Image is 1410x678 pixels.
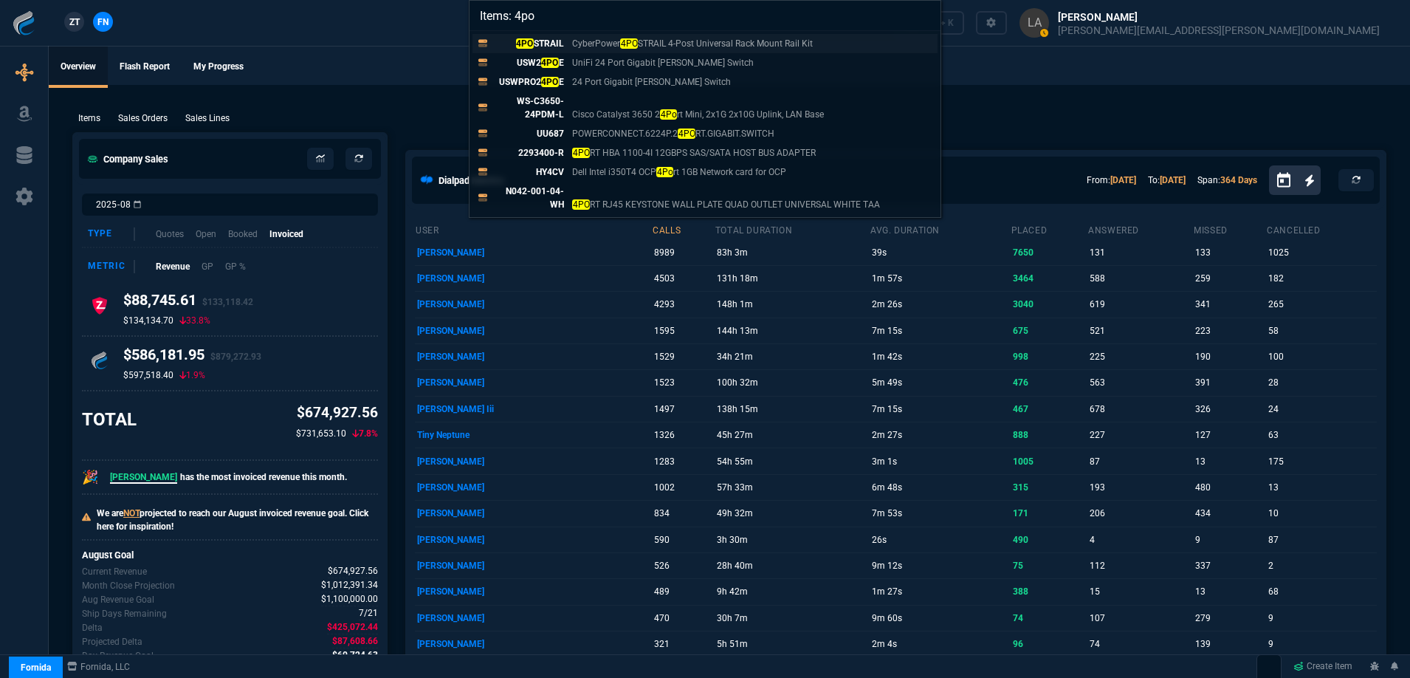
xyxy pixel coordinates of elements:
[660,109,677,120] mark: 4Po
[572,199,590,210] mark: 4PO
[493,127,564,140] p: UU687
[656,167,673,177] mark: 4Po
[493,185,564,211] p: N042-001-04-WH
[572,56,754,69] p: UniFi 24 Port Gigabit [PERSON_NAME] Switch
[572,148,590,158] mark: 4PO
[678,129,695,139] mark: 4PO
[572,198,880,211] p: RT RJ45 KEYSTONE WALL PLATE QUAD OUTLET UNIVERSAL WHITE TAA
[541,58,559,68] mark: 4PO
[493,95,564,121] p: WS-C3650-24PDM-L
[493,75,564,89] p: USWPRO2 E
[516,38,534,49] mark: 4PO
[493,146,564,160] p: 2293400-R
[572,165,786,179] p: Dell Intel i350T4 OCP rt 1GB Network card for OCP
[541,77,559,87] mark: 4PO
[493,165,564,179] p: HY4CV
[493,37,564,50] p: STRAIL
[620,38,638,49] mark: 4PO
[63,660,134,674] a: msbcCompanyName
[1287,656,1358,678] a: Create Item
[572,127,774,140] p: POWERCONNECT.6224P.2 RT.GIGABIT.SWITCH
[572,37,813,50] p: CyberPower STRAIL 4-Post Universal Rack Mount Rail Kit
[572,108,824,121] p: Cisco Catalyst 3650 2 rt Mini, 2x1G 2x10G Uplink, LAN Base
[470,1,940,30] input: Search...
[572,146,816,160] p: RT HBA 1100-4I 12GBPS SAS/SATA HOST BUS ADAPTER
[572,75,731,89] p: 24 Port Gigabit [PERSON_NAME] Switch
[493,56,564,69] p: USW2 E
